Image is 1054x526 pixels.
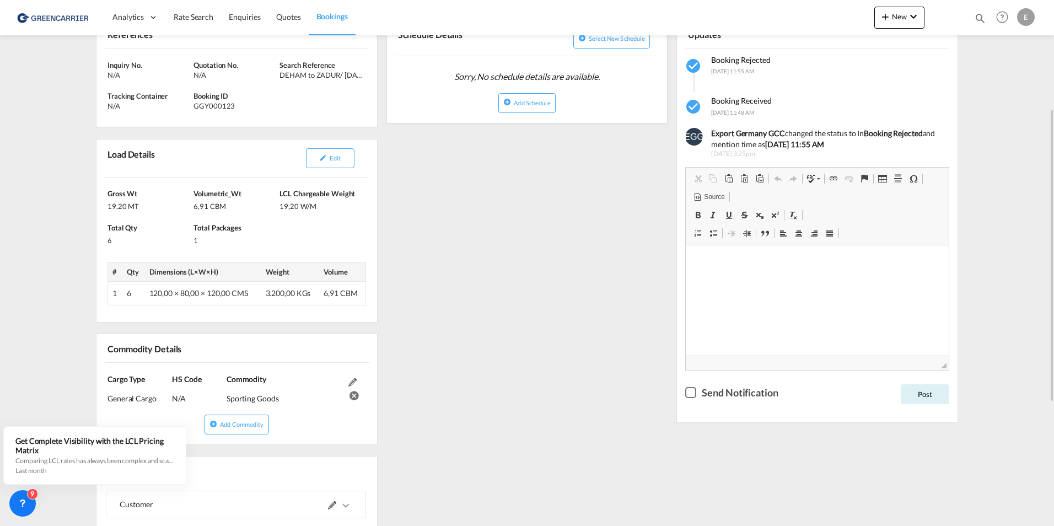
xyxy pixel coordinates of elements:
[706,226,721,240] a: Insert/Remove Bulleted List
[1017,8,1035,26] div: E
[752,208,767,222] a: Subscript
[149,288,248,298] span: 120,00 × 80,00 × 120,00 CMS
[974,12,986,24] md-icon: icon-magnify
[826,171,841,186] a: Link (Ctrl+K)
[108,262,122,282] th: #
[193,70,277,80] div: N/A
[879,10,892,23] md-icon: icon-plus 400-fg
[279,198,363,211] div: 19,20 W/M
[174,12,213,22] span: Rate Search
[706,208,721,222] a: Italic (Ctrl+I)
[974,12,986,29] div: icon-magnify
[690,208,706,222] a: Bold (Ctrl+B)
[711,109,754,116] span: [DATE] 11:48 AM
[757,226,773,240] a: Block Quote
[786,208,801,222] a: Remove Format
[685,57,703,75] md-icon: icon-checkbox-marked-circle
[685,98,703,116] md-icon: icon-checkbox-marked-circle
[822,226,837,240] a: Justify
[690,190,728,204] a: Source
[498,93,555,113] button: icon-plus-circleAdd Schedule
[503,98,511,106] md-icon: icon-plus-circle
[172,374,201,384] span: HS Code
[319,154,327,162] md-icon: icon-pencil
[324,288,357,298] span: 6,91 CBM
[276,12,300,22] span: Quotes
[193,198,277,211] div: 6,91 CBM
[685,385,778,400] md-checkbox: Checkbox No Ink
[229,12,261,22] span: Enquiries
[907,10,920,23] md-icon: icon-chevron-down
[266,288,311,298] span: 3.200,00 KGs
[193,233,277,245] div: 1
[205,415,268,434] button: icon-plus-circleAdd Commodity
[227,374,266,384] span: Commodity
[752,171,767,186] a: Paste from Word
[690,171,706,186] a: Cut (Ctrl+X)
[279,189,355,198] span: LCL Chargeable Weight
[686,245,949,356] iframe: Editor, editor2
[690,226,706,240] a: Insert/Remove Numbered List
[107,61,142,69] span: Inquiry No.
[227,385,343,404] div: Sporting Goods
[279,61,335,69] span: Search Reference
[107,385,172,404] div: General Cargo
[875,171,890,186] a: Table
[450,66,604,87] span: Sorry, No schedule details are available.
[573,29,650,49] button: icon-plus-circleSelect new schedule
[702,192,724,202] span: Source
[306,148,354,168] button: icon-pencilEdit
[711,149,941,159] span: [DATE] 3:25pm
[107,374,145,384] span: Cargo Type
[193,92,228,100] span: Booking ID
[145,262,261,282] th: Dimensions (L×W×H)
[841,171,857,186] a: Unlink
[739,226,755,240] a: Increase Indent
[193,189,241,198] span: Volumetric_Wt
[901,384,949,404] button: Post
[112,12,144,23] span: Analytics
[767,208,783,222] a: Superscript
[122,282,145,305] td: 6
[879,12,920,21] span: New
[330,154,340,162] span: Edit
[279,70,363,80] div: DEHAM to ZADUR/ 26 September, 2025
[993,8,1017,28] div: Help
[105,144,159,173] div: Load Details
[122,262,145,282] th: Qty
[107,223,137,232] span: Total Qty
[319,262,365,282] th: Volume
[804,171,823,186] a: Spell Check As You Type
[874,7,924,29] button: icon-plus 400-fgNewicon-chevron-down
[711,128,784,138] b: Export Germany GCC
[721,171,736,186] a: Paste (Ctrl+V)
[806,226,822,240] a: Align Right
[702,386,778,400] div: Send Notification
[220,421,263,428] span: Add Commodity
[589,35,645,42] span: Select new schedule
[120,500,153,509] span: Customer
[339,499,352,512] md-icon: icons/ic_keyboard_arrow_right_black_24px.svg
[107,189,137,198] span: Gross Wt
[172,385,224,404] div: N/A
[906,171,921,186] a: Insert Special Character
[993,8,1012,26] span: Help
[711,55,771,65] span: Booking Rejected
[578,34,586,42] md-icon: icon-plus-circle
[107,233,191,245] div: 6
[786,171,801,186] a: Redo (Ctrl+Y)
[736,208,752,222] a: Strikethrough
[107,101,191,111] div: N/A
[711,68,754,74] span: [DATE] 11:55 AM
[857,171,872,186] a: Anchor
[261,262,320,282] th: Weight
[395,24,525,51] div: Schedule Details
[770,171,786,186] a: Undo (Ctrl+Z)
[736,171,752,186] a: Paste as plain text (Ctrl+Shift+V)
[105,339,234,358] div: Commodity Details
[316,12,348,21] span: Bookings
[791,226,806,240] a: Center
[193,61,238,69] span: Quotation No.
